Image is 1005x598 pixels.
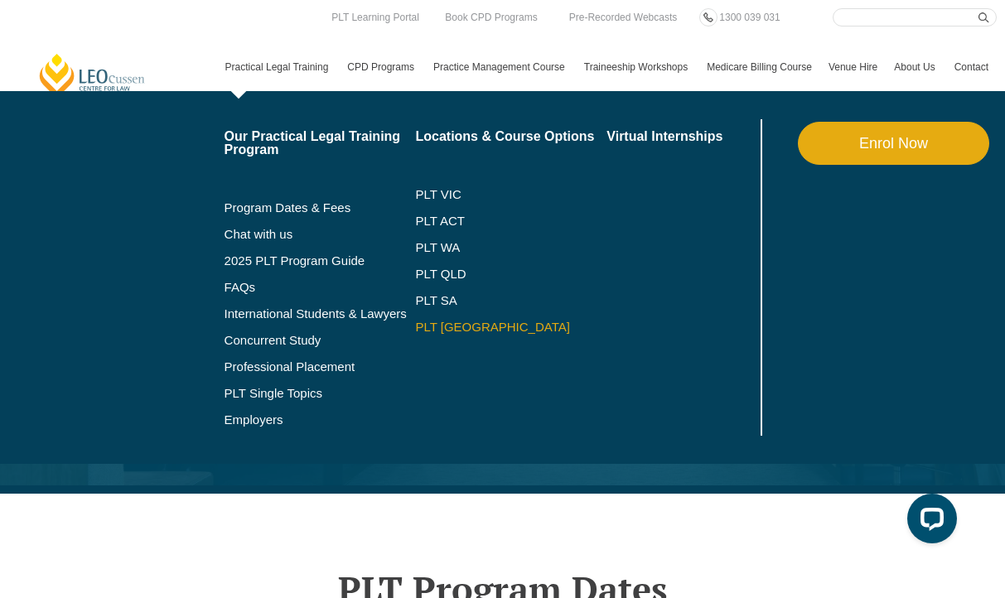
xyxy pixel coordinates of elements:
a: PLT ACT [415,215,606,228]
a: PLT Learning Portal [327,8,423,27]
a: 1300 039 031 [715,8,784,27]
a: Traineeship Workshops [576,43,698,91]
a: PLT QLD [415,268,606,281]
a: International Students & Lawyers [225,307,416,321]
a: PLT VIC [415,188,606,201]
a: PLT Single Topics [225,387,416,400]
a: Virtual Internships [606,130,756,143]
a: Medicare Billing Course [698,43,820,91]
a: CPD Programs [339,43,425,91]
a: Practical Legal Training [217,43,340,91]
a: Pre-Recorded Webcasts [565,8,682,27]
a: Practice Management Course [425,43,576,91]
a: 2025 PLT Program Guide [225,254,374,268]
a: PLT [GEOGRAPHIC_DATA] [415,321,606,334]
a: FAQs [225,281,416,294]
a: Our Practical Legal Training Program [225,130,416,157]
a: Program Dates & Fees [225,201,416,215]
a: Contact [946,43,997,91]
a: Enrol Now [798,122,989,165]
a: [PERSON_NAME] Centre for Law [37,52,147,99]
a: PLT WA [415,241,565,254]
iframe: LiveChat chat widget [894,487,964,557]
a: Book CPD Programs [441,8,541,27]
span: 1300 039 031 [719,12,780,23]
a: Professional Placement [225,360,416,374]
a: Locations & Course Options [415,130,606,143]
a: About Us [886,43,945,91]
a: Venue Hire [820,43,886,91]
a: Concurrent Study [225,334,416,347]
a: PLT SA [415,294,606,307]
a: Employers [225,413,416,427]
a: Chat with us [225,228,416,241]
